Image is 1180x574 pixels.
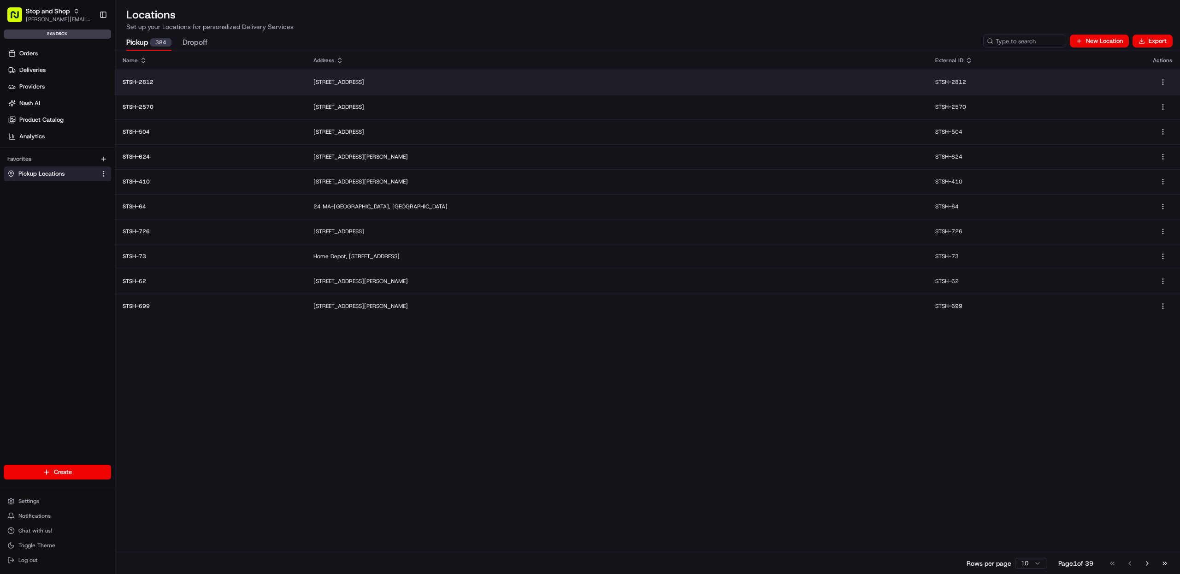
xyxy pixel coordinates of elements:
[123,128,299,136] p: STSH-504
[54,468,72,476] span: Create
[313,178,920,185] p: [STREET_ADDRESS][PERSON_NAME]
[4,79,115,94] a: Providers
[123,253,299,260] p: STSH-73
[24,59,152,69] input: Clear
[313,278,920,285] p: [STREET_ADDRESS][PERSON_NAME]
[967,559,1011,568] p: Rows per page
[126,7,1169,22] h2: Locations
[87,134,148,143] span: API Documentation
[313,103,920,111] p: [STREET_ADDRESS]
[18,134,71,143] span: Knowledge Base
[31,88,151,97] div: Start new chat
[6,130,74,147] a: 📗Knowledge Base
[19,83,45,91] span: Providers
[1070,35,1129,47] button: New Location
[19,49,38,58] span: Orders
[123,278,299,285] p: STSH-62
[935,57,1138,64] div: External ID
[4,46,115,61] a: Orders
[19,132,45,141] span: Analytics
[4,465,111,479] button: Create
[4,495,111,508] button: Settings
[123,178,299,185] p: STSH-410
[935,253,1138,260] p: STSH-73
[123,228,299,235] p: STSH-726
[313,228,920,235] p: [STREET_ADDRESS]
[935,278,1138,285] p: STSH-62
[313,203,920,210] p: 24 MA-[GEOGRAPHIC_DATA], [GEOGRAPHIC_DATA]
[4,166,111,181] button: Pickup Locations
[1153,57,1173,64] div: Actions
[313,128,920,136] p: [STREET_ADDRESS]
[4,30,111,39] div: sandbox
[26,6,70,16] button: Stop and Shop
[313,302,920,310] p: [STREET_ADDRESS][PERSON_NAME]
[9,135,17,142] div: 📗
[123,103,299,111] p: STSH-2570
[9,37,168,52] p: Welcome 👋
[4,539,111,552] button: Toggle Theme
[123,302,299,310] p: STSH-699
[123,78,299,86] p: STSH-2812
[4,63,115,77] a: Deliveries
[935,203,1138,210] p: STSH-64
[313,57,920,64] div: Address
[78,135,85,142] div: 💻
[4,509,111,522] button: Notifications
[18,497,39,505] span: Settings
[4,524,111,537] button: Chat with us!
[1058,559,1093,568] div: Page 1 of 39
[313,253,920,260] p: Home Depot, [STREET_ADDRESS]
[4,554,111,567] button: Log out
[65,156,112,163] a: Powered byPylon
[313,153,920,160] p: [STREET_ADDRESS][PERSON_NAME]
[7,170,96,178] a: Pickup Locations
[19,66,46,74] span: Deliveries
[18,542,55,549] span: Toggle Theme
[4,129,115,144] a: Analytics
[157,91,168,102] button: Start new chat
[18,170,65,178] span: Pickup Locations
[4,4,95,26] button: Stop and Shop[PERSON_NAME][EMAIL_ADDRESS][DOMAIN_NAME]
[935,103,1138,111] p: STSH-2570
[18,512,51,520] span: Notifications
[313,78,920,86] p: [STREET_ADDRESS]
[123,57,299,64] div: Name
[1133,35,1173,47] button: Export
[9,88,26,105] img: 1736555255976-a54dd68f-1ca7-489b-9aae-adbdc363a1c4
[935,128,1138,136] p: STSH-504
[935,78,1138,86] p: STSH-2812
[9,9,28,28] img: Nash
[18,527,52,534] span: Chat with us!
[92,156,112,163] span: Pylon
[123,153,299,160] p: STSH-624
[126,22,1169,31] p: Set up your Locations for personalized Delivery Services
[26,16,92,23] button: [PERSON_NAME][EMAIL_ADDRESS][DOMAIN_NAME]
[935,153,1138,160] p: STSH-624
[4,152,111,166] div: Favorites
[4,112,115,127] a: Product Catalog
[983,35,1066,47] input: Type to search
[935,302,1138,310] p: STSH-699
[4,96,115,111] a: Nash AI
[18,556,37,564] span: Log out
[935,178,1138,185] p: STSH-410
[19,99,40,107] span: Nash AI
[183,35,207,51] button: Dropoff
[123,203,299,210] p: STSH-64
[31,97,117,105] div: We're available if you need us!
[74,130,152,147] a: 💻API Documentation
[935,228,1138,235] p: STSH-726
[126,35,171,51] button: Pickup
[150,38,171,47] div: 384
[19,116,64,124] span: Product Catalog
